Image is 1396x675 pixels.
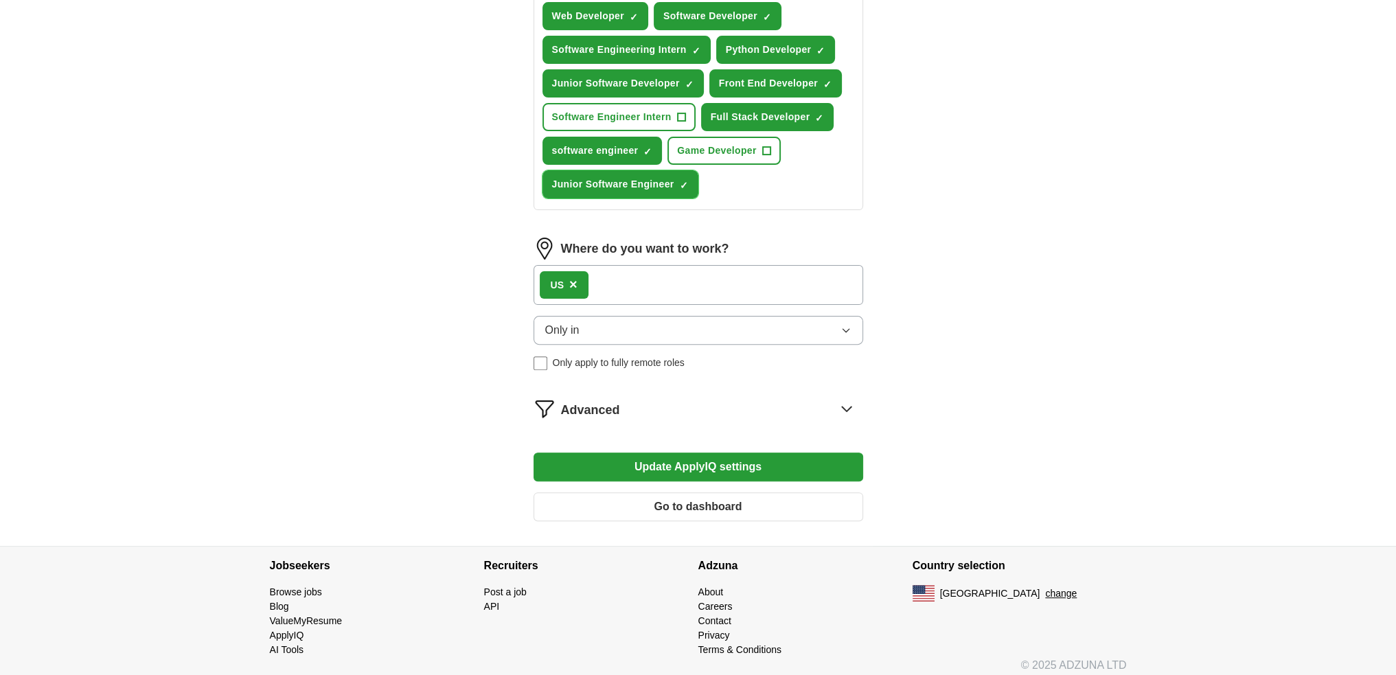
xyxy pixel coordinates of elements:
[711,110,810,124] span: Full Stack Developer
[1045,586,1077,601] button: change
[551,278,564,293] div: US
[630,12,638,23] span: ✓
[534,316,863,345] button: Only in
[692,45,700,56] span: ✓
[552,144,639,158] span: software engineer
[552,9,624,23] span: Web Developer
[542,170,698,198] button: Junior Software Engineer✓
[680,180,688,191] span: ✓
[270,601,289,612] a: Blog
[270,644,304,655] a: AI Tools
[569,277,577,292] span: ×
[552,43,687,57] span: Software Engineering Intern
[816,45,825,56] span: ✓
[913,547,1127,585] h4: Country selection
[940,586,1040,601] span: [GEOGRAPHIC_DATA]
[542,103,696,131] button: Software Engineer Intern
[643,146,652,157] span: ✓
[552,76,680,91] span: Junior Software Developer
[542,69,704,98] button: Junior Software Developer✓
[698,586,724,597] a: About
[534,398,556,420] img: filter
[553,356,685,370] span: Only apply to fully remote roles
[484,601,500,612] a: API
[569,275,577,295] button: ×
[667,137,780,165] button: Game Developer
[534,238,556,260] img: location.png
[815,113,823,124] span: ✓
[913,585,935,602] img: US flag
[823,79,832,90] span: ✓
[270,615,343,626] a: ValueMyResume
[677,144,756,158] span: Game Developer
[698,630,730,641] a: Privacy
[545,322,580,339] span: Only in
[726,43,812,57] span: Python Developer
[698,615,731,626] a: Contact
[709,69,842,98] button: Front End Developer✓
[716,36,836,64] button: Python Developer✓
[763,12,771,23] span: ✓
[542,137,663,165] button: software engineer✓
[534,492,863,521] button: Go to dashboard
[654,2,781,30] button: Software Developer✓
[561,240,729,258] label: Where do you want to work?
[542,36,711,64] button: Software Engineering Intern✓
[685,79,694,90] span: ✓
[552,177,674,192] span: Junior Software Engineer
[701,103,834,131] button: Full Stack Developer✓
[663,9,757,23] span: Software Developer
[552,110,672,124] span: Software Engineer Intern
[698,644,781,655] a: Terms & Conditions
[561,401,620,420] span: Advanced
[534,356,547,370] input: Only apply to fully remote roles
[534,453,863,481] button: Update ApplyIQ settings
[270,586,322,597] a: Browse jobs
[270,630,304,641] a: ApplyIQ
[719,76,818,91] span: Front End Developer
[484,586,527,597] a: Post a job
[542,2,648,30] button: Web Developer✓
[698,601,733,612] a: Careers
